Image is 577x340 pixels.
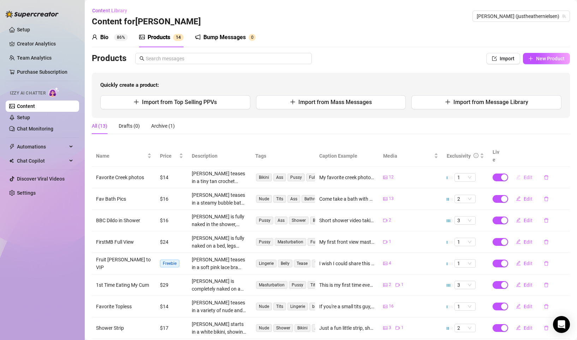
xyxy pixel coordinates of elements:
[92,53,126,64] h3: Products
[395,326,400,330] span: video-camera
[192,299,247,314] div: [PERSON_NAME] teases in a variety of nude and semi-nude settings — soaking in a bubble bath with ...
[100,33,108,42] div: Bio
[142,99,217,105] span: Import from Top Selling PPVs
[544,326,549,330] span: delete
[389,195,394,202] span: 13
[192,320,247,336] div: [PERSON_NAME] starts in a white bikini, showing off her toned body in the mirror before moving to...
[524,282,533,288] span: Edit
[488,145,506,167] th: Live
[156,210,188,231] td: $16
[92,274,156,296] td: 1st Time Eating My Cum
[306,174,334,181] span: Fully Naked
[538,215,554,226] button: delete
[383,261,387,266] span: picture
[516,304,521,309] span: edit
[411,95,561,109] button: Import from Message Library
[510,279,538,291] button: Edit
[160,152,178,160] span: Price
[17,190,36,196] a: Settings
[457,324,473,332] span: 2
[256,195,272,203] span: Nude
[156,188,188,210] td: $16
[319,281,375,289] div: This is my first time ever eating my own cum… And it was honestly the first time I ever smelled i...
[486,53,520,64] button: Import
[192,170,247,185] div: [PERSON_NAME] teases in a tiny tan crochet bikini, getting wet and [PERSON_NAME] in a shallow cre...
[524,261,533,266] span: Edit
[251,145,315,167] th: Tags
[139,56,144,61] span: search
[453,99,528,105] span: Import from Message Library
[273,303,286,310] span: Tits
[146,55,308,62] input: Search messages
[156,317,188,339] td: $17
[178,35,181,40] span: 4
[9,158,14,163] img: Chat Copilot
[312,260,333,267] span: Tropical
[383,175,387,180] span: picture
[139,34,145,40] span: picture
[315,145,379,167] th: Caption Example
[510,322,538,334] button: Edit
[389,217,391,224] span: 2
[92,34,97,40] span: user
[92,8,127,13] span: Content Library
[100,95,250,109] button: Import from Top Selling PPVs
[544,261,549,266] span: delete
[538,172,554,183] button: delete
[538,193,554,205] button: delete
[17,141,67,152] span: Automations
[17,176,65,182] a: Discover Viral Videos
[389,174,394,181] span: 12
[516,239,521,244] span: edit
[256,174,272,181] span: Bikini
[290,99,296,105] span: plus
[156,145,188,167] th: Price
[524,304,533,309] span: Edit
[192,256,247,271] div: [PERSON_NAME] teases in a soft pink lace bra and matching panties, showing off her toned belly an...
[256,217,273,224] span: Pussy
[383,152,433,160] span: Media
[510,193,538,205] button: Edit
[278,260,292,267] span: Belly
[492,56,497,61] span: import
[523,53,570,64] button: New Product
[379,145,443,167] th: Media
[524,175,533,180] span: Edit
[383,218,387,223] span: video-camera
[92,296,156,317] td: Favorite Topless
[287,174,305,181] span: Pussy
[273,324,293,332] span: Shower
[544,175,549,180] span: delete
[92,145,156,167] th: Name
[148,33,170,42] div: Products
[544,218,549,223] span: delete
[445,99,451,105] span: plus
[9,144,15,150] span: thunderbolt
[538,301,554,312] button: delete
[389,238,391,245] span: 1
[457,174,473,181] span: 1
[10,90,46,97] span: Izzy AI Chatter
[401,281,404,288] span: 1
[308,281,320,289] span: Tits
[256,324,272,332] span: Nude
[188,145,251,167] th: Description
[192,234,247,250] div: [PERSON_NAME] is fully naked on a bed, legs spread wide showing her bare pussy and playing with i...
[395,283,400,287] span: video-camera
[553,316,570,333] div: Open Intercom Messenger
[92,122,107,130] div: All (13)
[289,217,309,224] span: Shower
[538,236,554,248] button: delete
[310,217,323,224] span: BBC
[92,253,156,274] td: Fruit [PERSON_NAME] to VIP
[289,281,306,289] span: Pussy
[17,38,73,49] a: Creator Analytics
[516,261,521,266] span: edit
[295,324,310,332] span: Bikini
[538,279,554,291] button: delete
[383,326,387,330] span: picture
[538,258,554,269] button: delete
[92,210,156,231] td: BBC Dildo in Shower
[133,99,139,105] span: plus
[287,195,300,203] span: Ass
